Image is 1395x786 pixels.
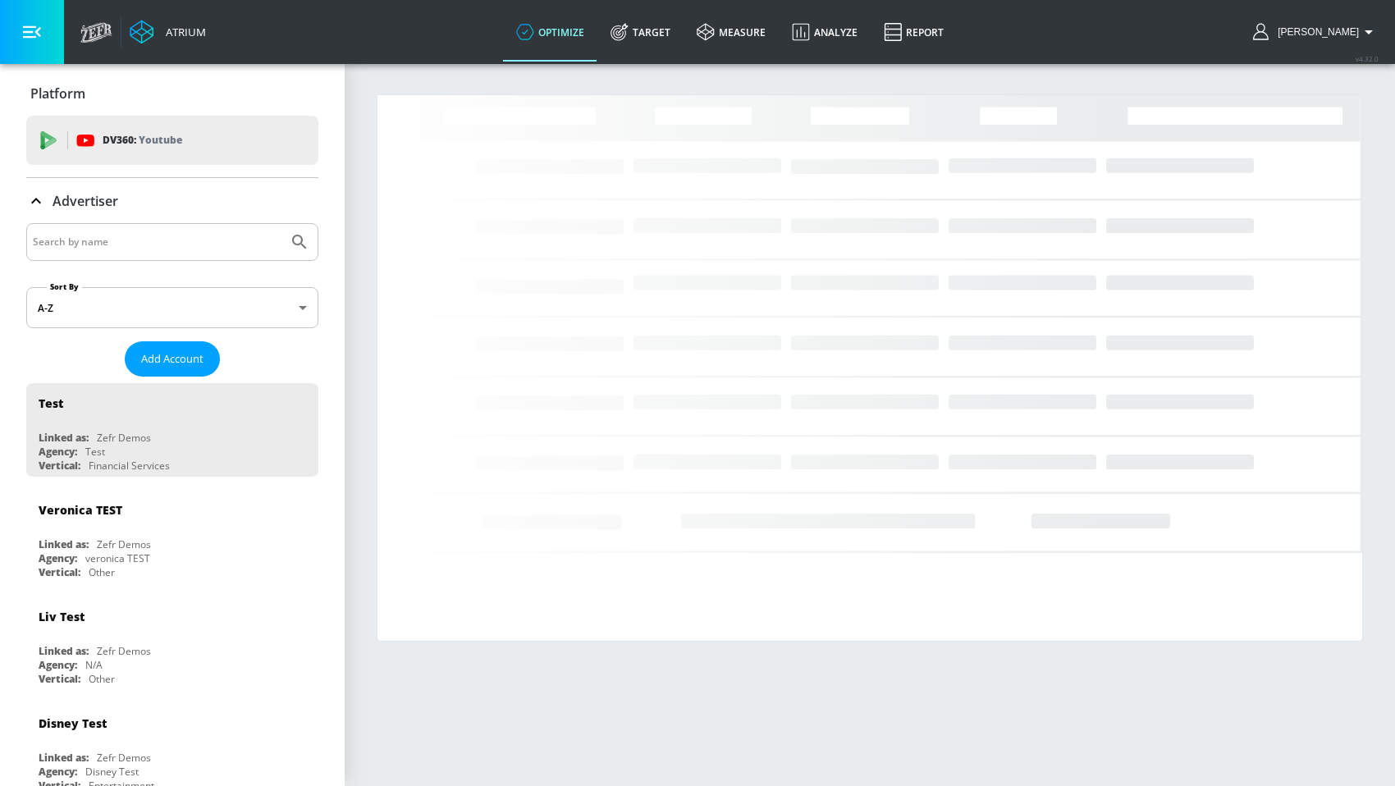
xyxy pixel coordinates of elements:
[97,431,151,445] div: Zefr Demos
[85,658,103,672] div: N/A
[47,281,82,292] label: Sort By
[39,445,77,459] div: Agency:
[139,131,182,149] p: Youtube
[130,20,206,44] a: Atrium
[33,231,281,253] input: Search by name
[39,715,107,731] div: Disney Test
[85,445,105,459] div: Test
[684,2,779,62] a: measure
[85,551,150,565] div: veronica TEST
[779,2,871,62] a: Analyze
[26,178,318,224] div: Advertiser
[39,537,89,551] div: Linked as:
[39,502,122,518] div: Veronica TEST
[97,644,151,658] div: Zefr Demos
[39,459,80,473] div: Vertical:
[1253,22,1379,42] button: [PERSON_NAME]
[39,395,63,411] div: Test
[26,596,318,690] div: Liv TestLinked as:Zefr DemosAgency:N/AVertical:Other
[39,551,77,565] div: Agency:
[26,383,318,477] div: TestLinked as:Zefr DemosAgency:TestVertical:Financial Services
[1356,54,1379,63] span: v 4.32.0
[1271,26,1359,38] span: login as: uyen.hoang@zefr.com
[39,644,89,658] div: Linked as:
[871,2,957,62] a: Report
[85,765,139,779] div: Disney Test
[141,350,204,368] span: Add Account
[89,565,115,579] div: Other
[26,490,318,583] div: Veronica TESTLinked as:Zefr DemosAgency:veronica TESTVertical:Other
[39,609,85,624] div: Liv Test
[30,85,85,103] p: Platform
[53,192,118,210] p: Advertiser
[503,2,597,62] a: optimize
[39,431,89,445] div: Linked as:
[39,658,77,672] div: Agency:
[97,751,151,765] div: Zefr Demos
[159,25,206,39] div: Atrium
[125,341,220,377] button: Add Account
[39,765,77,779] div: Agency:
[103,131,182,149] p: DV360:
[26,71,318,117] div: Platform
[97,537,151,551] div: Zefr Demos
[89,672,115,686] div: Other
[39,751,89,765] div: Linked as:
[39,565,80,579] div: Vertical:
[26,116,318,165] div: DV360: Youtube
[89,459,170,473] div: Financial Services
[26,287,318,328] div: A-Z
[597,2,684,62] a: Target
[39,672,80,686] div: Vertical:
